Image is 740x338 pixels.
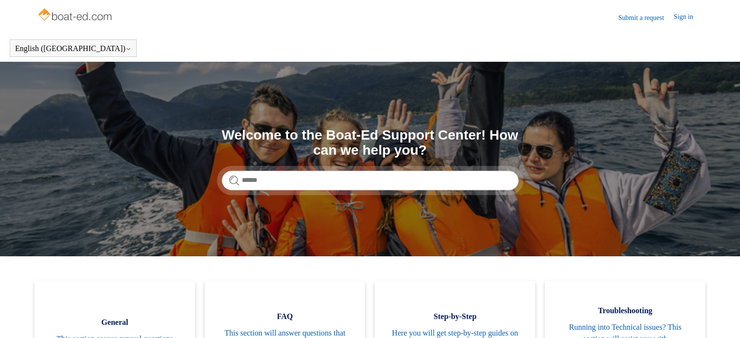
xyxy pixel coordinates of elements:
span: General [49,317,180,328]
button: English ([GEOGRAPHIC_DATA]) [15,44,131,53]
h1: Welcome to the Boat-Ed Support Center! How can we help you? [222,128,519,158]
span: FAQ [219,311,351,322]
span: Troubleshooting [560,305,691,317]
img: Boat-Ed Help Center home page [37,6,114,25]
div: Live chat [707,305,733,331]
input: Search [222,171,519,190]
span: Step-by-Step [389,311,521,322]
a: Sign in [674,12,703,23]
a: Submit a request [618,13,674,23]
